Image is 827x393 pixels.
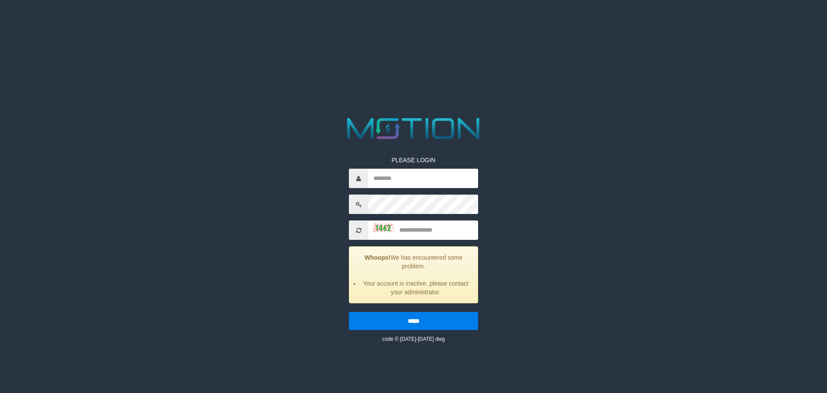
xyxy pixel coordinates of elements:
[373,223,394,232] img: captcha
[349,246,478,303] div: We has encountered some problem.
[365,254,391,261] strong: Whoops!
[349,156,478,164] p: PLEASE LOGIN
[382,336,445,342] small: code © [DATE]-[DATE] dwg
[360,279,471,296] li: Your account is inactive, please contact your administrator.
[341,114,486,143] img: MOTION_logo.png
